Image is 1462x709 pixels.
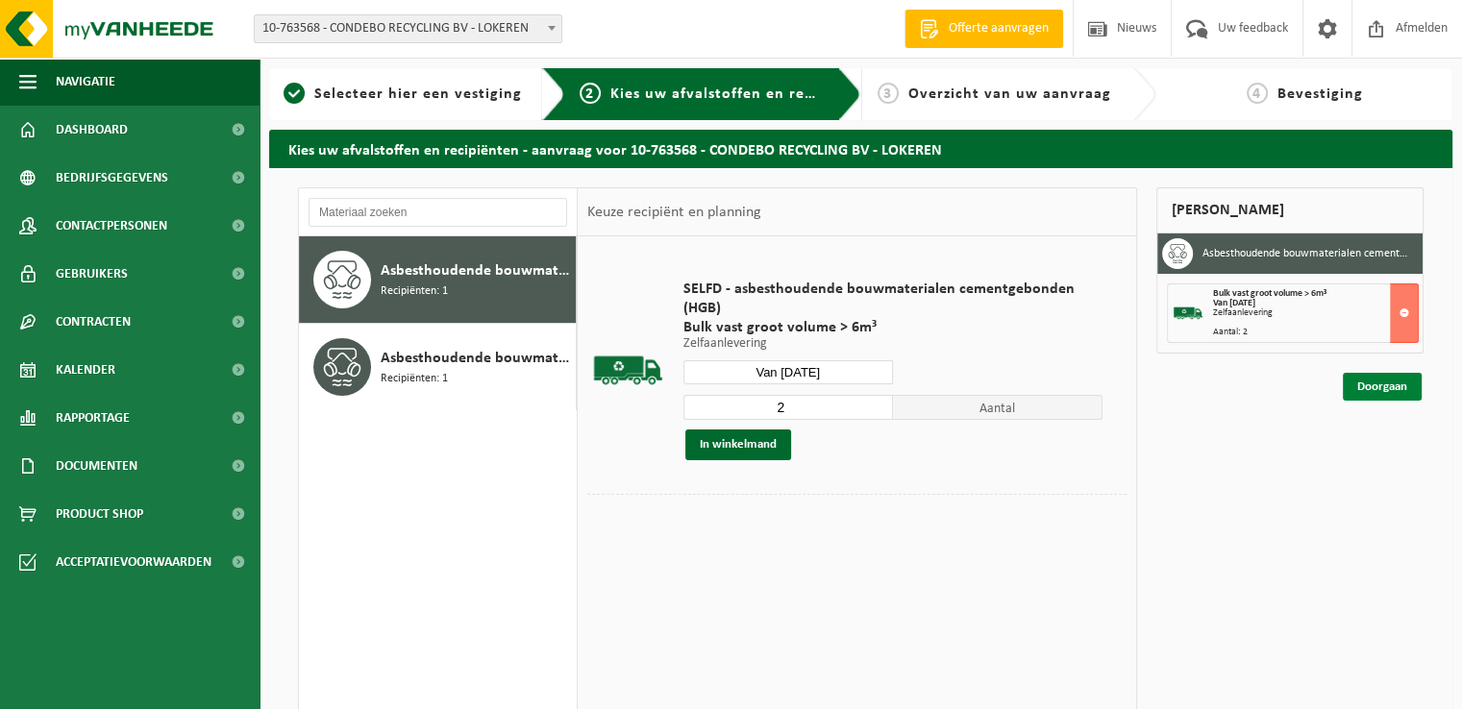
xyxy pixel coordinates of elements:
[56,346,115,394] span: Kalender
[578,188,770,236] div: Keuze recipiënt en planning
[908,86,1111,102] span: Overzicht van uw aanvraag
[56,442,137,490] span: Documenten
[1213,288,1326,299] span: Bulk vast groot volume > 6m³
[381,282,448,301] span: Recipiënten: 1
[944,19,1053,38] span: Offerte aanvragen
[56,538,211,586] span: Acceptatievoorwaarden
[255,15,561,42] span: 10-763568 - CONDEBO RECYCLING BV - LOKEREN
[284,83,305,104] span: 1
[683,318,1103,337] span: Bulk vast groot volume > 6m³
[1202,238,1408,269] h3: Asbesthoudende bouwmaterialen cementgebonden (hechtgebonden)
[56,250,128,298] span: Gebruikers
[279,83,527,106] a: 1Selecteer hier een vestiging
[56,202,167,250] span: Contactpersonen
[1213,308,1418,318] div: Zelfaanlevering
[56,394,130,442] span: Rapportage
[299,324,577,410] button: Asbesthoudende bouwmaterialen cementgebonden met isolatie(hechtgebonden) Recipiënten: 1
[56,154,168,202] span: Bedrijfsgegevens
[56,490,143,538] span: Product Shop
[299,236,577,324] button: Asbesthoudende bouwmaterialen cementgebonden (hechtgebonden) Recipiënten: 1
[878,83,899,104] span: 3
[381,347,571,370] span: Asbesthoudende bouwmaterialen cementgebonden met isolatie(hechtgebonden)
[1213,328,1418,337] div: Aantal: 2
[1213,298,1255,308] strong: Van [DATE]
[893,395,1103,420] span: Aantal
[56,106,128,154] span: Dashboard
[904,10,1063,48] a: Offerte aanvragen
[683,280,1103,318] span: SELFD - asbesthoudende bouwmaterialen cementgebonden (HGB)
[381,370,448,388] span: Recipiënten: 1
[309,198,567,227] input: Materiaal zoeken
[56,58,115,106] span: Navigatie
[683,337,1103,351] p: Zelfaanlevering
[254,14,562,43] span: 10-763568 - CONDEBO RECYCLING BV - LOKEREN
[580,83,601,104] span: 2
[1247,83,1268,104] span: 4
[56,298,131,346] span: Contracten
[610,86,875,102] span: Kies uw afvalstoffen en recipiënten
[314,86,522,102] span: Selecteer hier een vestiging
[1277,86,1363,102] span: Bevestiging
[1156,187,1424,233] div: [PERSON_NAME]
[381,259,571,282] span: Asbesthoudende bouwmaterialen cementgebonden (hechtgebonden)
[269,130,1452,167] h2: Kies uw afvalstoffen en recipiënten - aanvraag voor 10-763568 - CONDEBO RECYCLING BV - LOKEREN
[683,360,893,384] input: Selecteer datum
[685,429,791,460] button: In winkelmand
[1343,373,1422,401] a: Doorgaan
